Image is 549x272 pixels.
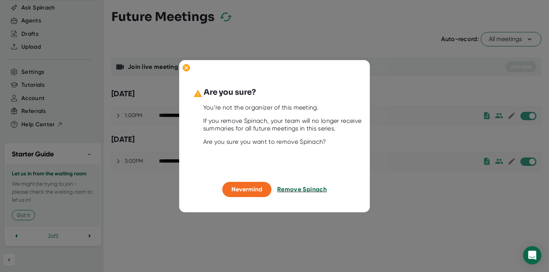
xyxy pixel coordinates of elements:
[231,186,262,193] span: Nevermind
[203,138,365,146] div: Are you sure you want to remove Spinach?
[523,246,541,264] div: Open Intercom Messenger
[222,182,271,197] button: Nevermind
[203,117,365,132] div: If you remove Spinach, your team will no longer receive summaries for all future meetings in this...
[277,186,327,193] span: Remove Spinach
[277,182,327,197] button: Remove Spinach
[203,104,365,111] div: You’re not the organizer of this meeting.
